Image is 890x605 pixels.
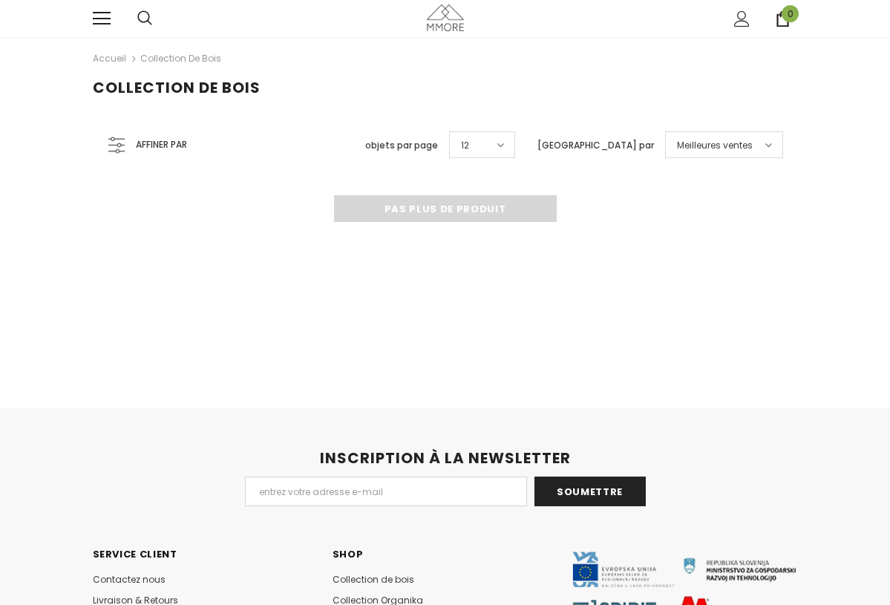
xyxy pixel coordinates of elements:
a: Collection de bois [333,569,414,590]
span: Collection de bois [333,573,414,586]
span: Meilleures ventes [677,138,753,153]
input: Soumettre [534,477,646,506]
a: 0 [775,11,791,27]
a: Collection de bois [140,52,221,65]
span: Affiner par [136,137,187,153]
img: Cas MMORE [427,4,464,30]
span: SHOP [333,547,364,561]
span: Collection de bois [93,77,261,98]
span: 0 [782,5,799,22]
a: Accueil [93,50,126,68]
input: Email Address [245,477,527,506]
label: objets par page [365,138,438,153]
span: 12 [461,138,469,153]
span: INSCRIPTION À LA NEWSLETTER [320,448,571,468]
a: Javni Razpis [572,581,797,594]
label: [GEOGRAPHIC_DATA] par [537,138,654,153]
